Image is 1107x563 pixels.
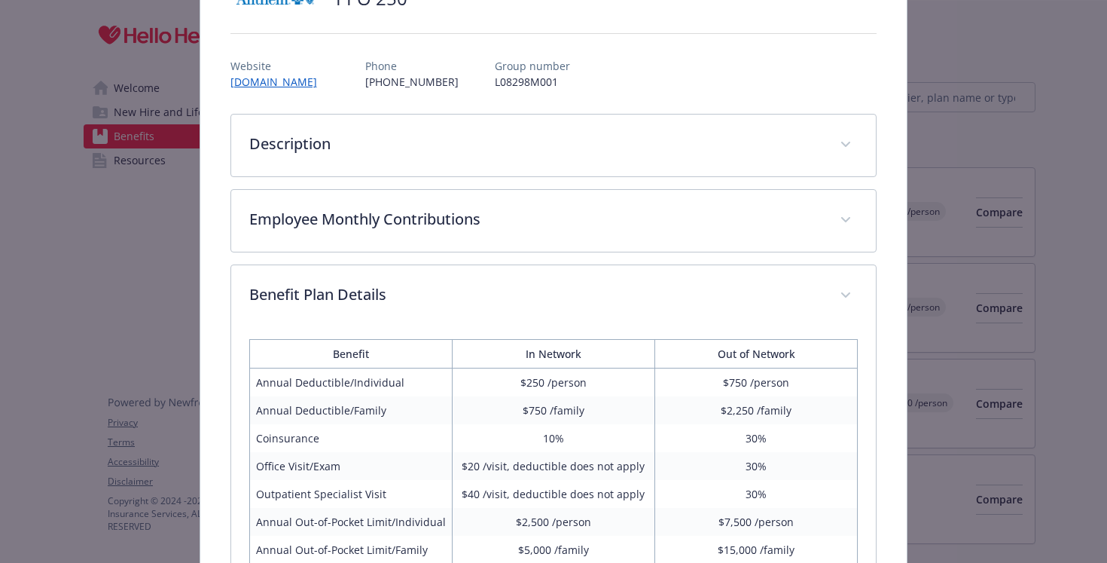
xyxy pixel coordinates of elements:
[655,369,858,397] td: $750 /person
[655,480,858,508] td: 30%
[495,58,570,74] p: Group number
[452,340,654,369] th: In Network
[655,396,858,424] td: $2,250 /family
[249,424,452,452] td: Coinsurance
[230,58,329,74] p: Website
[655,508,858,536] td: $7,500 /person
[230,75,329,89] a: [DOMAIN_NAME]
[249,283,822,306] p: Benefit Plan Details
[365,58,459,74] p: Phone
[249,340,452,369] th: Benefit
[452,480,654,508] td: $40 /visit, deductible does not apply
[452,396,654,424] td: $750 /family
[231,190,877,252] div: Employee Monthly Contributions
[655,424,858,452] td: 30%
[452,424,654,452] td: 10%
[495,74,570,90] p: L08298M001
[655,340,858,369] th: Out of Network
[249,396,452,424] td: Annual Deductible/Family
[655,452,858,480] td: 30%
[249,508,452,536] td: Annual Out-of-Pocket Limit/Individual
[231,115,877,176] div: Description
[249,208,822,231] p: Employee Monthly Contributions
[365,74,459,90] p: [PHONE_NUMBER]
[249,369,452,397] td: Annual Deductible/Individual
[452,369,654,397] td: $250 /person
[231,265,877,327] div: Benefit Plan Details
[249,452,452,480] td: Office Visit/Exam
[452,508,654,536] td: $2,500 /person
[452,452,654,480] td: $20 /visit, deductible does not apply
[249,133,822,155] p: Description
[249,480,452,508] td: Outpatient Specialist Visit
